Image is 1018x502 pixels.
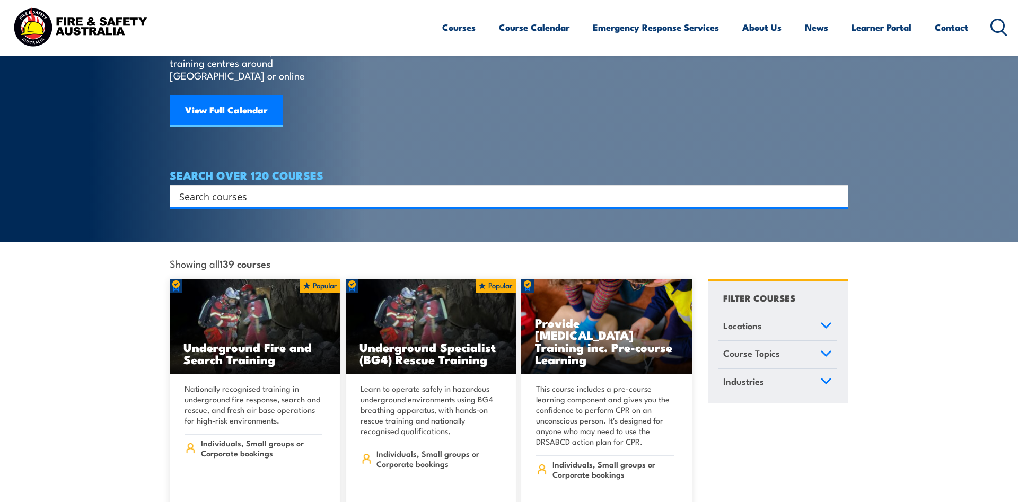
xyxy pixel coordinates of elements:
img: Low Voltage Rescue and Provide CPR [521,279,692,375]
h3: Underground Specialist (BG4) Rescue Training [359,341,503,365]
span: Locations [723,319,762,333]
h4: FILTER COURSES [723,290,795,305]
a: Underground Fire and Search Training [170,279,340,375]
a: Contact [935,13,968,41]
a: Provide [MEDICAL_DATA] Training inc. Pre-course Learning [521,279,692,375]
span: Industries [723,374,764,389]
h3: Provide [MEDICAL_DATA] Training inc. Pre-course Learning [535,316,678,365]
span: Individuals, Small groups or Corporate bookings [552,459,674,479]
form: Search form [181,189,827,204]
a: View Full Calendar [170,95,283,127]
a: Emergency Response Services [593,13,719,41]
img: Underground mine rescue [346,279,516,375]
span: Course Topics [723,346,780,360]
p: Find a course thats right for you and your team. We can train on your worksite, in our training c... [170,31,363,82]
a: Course Calendar [499,13,569,41]
button: Search magnifier button [830,189,845,204]
span: Showing all [170,258,270,269]
strong: 139 courses [220,256,270,270]
a: Locations [718,313,837,341]
a: Learner Portal [852,13,911,41]
img: Underground mine rescue [170,279,340,375]
a: Course Topics [718,341,837,368]
p: Learn to operate safely in hazardous underground environments using BG4 breathing apparatus, with... [361,383,498,436]
a: Courses [442,13,476,41]
a: News [805,13,828,41]
a: Industries [718,369,837,397]
p: This course includes a pre-course learning component and gives you the confidence to perform CPR ... [536,383,674,447]
h3: Underground Fire and Search Training [183,341,327,365]
a: About Us [742,13,782,41]
span: Individuals, Small groups or Corporate bookings [201,438,322,458]
h4: SEARCH OVER 120 COURSES [170,169,848,181]
input: Search input [179,188,825,204]
p: Nationally recognised training in underground fire response, search and rescue, and fresh air bas... [185,383,322,426]
a: Underground Specialist (BG4) Rescue Training [346,279,516,375]
span: Individuals, Small groups or Corporate bookings [376,448,498,469]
